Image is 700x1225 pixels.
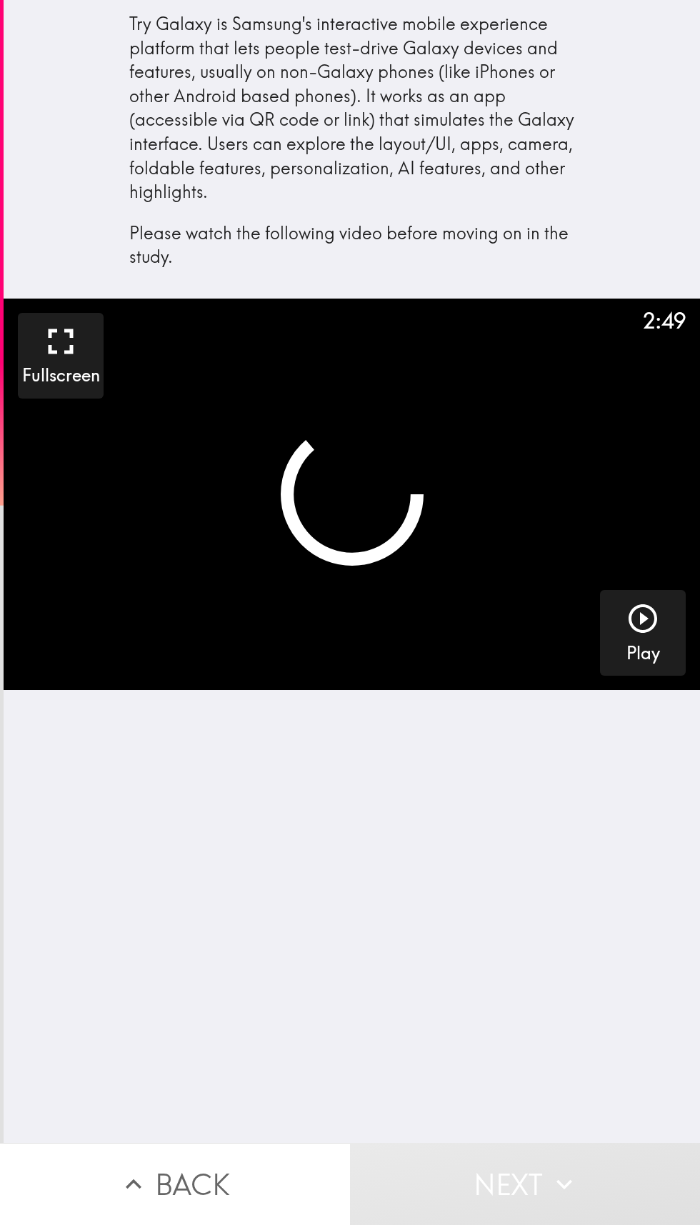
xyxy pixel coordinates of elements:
[129,12,575,269] div: Try Galaxy is Samsung's interactive mobile experience platform that lets people test-drive Galaxy...
[350,1143,700,1225] button: Next
[18,313,104,399] button: Fullscreen
[626,641,660,666] h5: Play
[600,590,686,676] button: Play
[643,306,686,336] div: 2:49
[129,221,575,269] p: Please watch the following video before moving on in the study.
[22,364,100,388] h5: Fullscreen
